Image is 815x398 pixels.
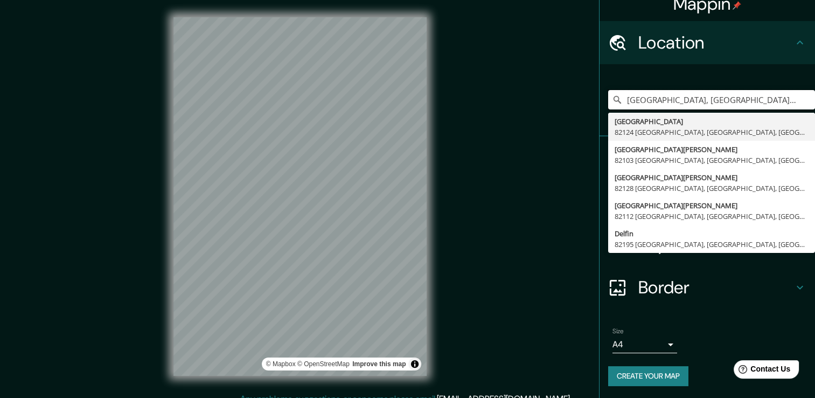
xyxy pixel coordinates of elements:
[612,327,624,336] label: Size
[408,358,421,370] button: Toggle attribution
[615,228,809,239] div: Delfin
[638,234,793,255] h4: Layout
[612,336,677,353] div: A4
[615,211,809,222] div: 82112 [GEOGRAPHIC_DATA], [GEOGRAPHIC_DATA], [GEOGRAPHIC_DATA]
[733,1,741,10] img: pin-icon.png
[297,360,350,368] a: OpenStreetMap
[719,356,803,386] iframe: Help widget launcher
[600,180,815,223] div: Style
[638,277,793,298] h4: Border
[266,360,296,368] a: Mapbox
[615,127,809,138] div: 82124 [GEOGRAPHIC_DATA], [GEOGRAPHIC_DATA], [GEOGRAPHIC_DATA]
[615,183,809,194] div: 82128 [GEOGRAPHIC_DATA], [GEOGRAPHIC_DATA], [GEOGRAPHIC_DATA]
[638,32,793,53] h4: Location
[352,360,406,368] a: Map feedback
[615,172,809,183] div: [GEOGRAPHIC_DATA][PERSON_NAME]
[600,223,815,266] div: Layout
[615,116,809,127] div: [GEOGRAPHIC_DATA]
[600,266,815,309] div: Border
[600,136,815,180] div: Pins
[615,144,809,155] div: [GEOGRAPHIC_DATA][PERSON_NAME]
[615,155,809,166] div: 82103 [GEOGRAPHIC_DATA], [GEOGRAPHIC_DATA], [GEOGRAPHIC_DATA]
[615,200,809,211] div: [GEOGRAPHIC_DATA][PERSON_NAME]
[608,366,688,386] button: Create your map
[173,17,427,376] canvas: Map
[600,21,815,64] div: Location
[608,90,815,109] input: Pick your city or area
[615,239,809,250] div: 82195 [GEOGRAPHIC_DATA], [GEOGRAPHIC_DATA], [GEOGRAPHIC_DATA]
